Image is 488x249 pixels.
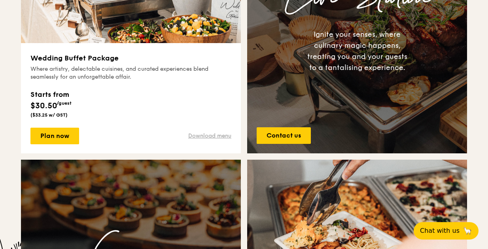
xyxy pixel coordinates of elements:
a: Download menu [188,132,231,140]
a: Contact us [257,127,311,144]
span: /guest [57,100,72,106]
div: Where artistry, delectable cuisines, and curated experiences blend seamlessly for an unforgettabl... [30,65,231,81]
button: Chat with us🦙 [414,222,479,240]
div: Starts from [30,89,72,100]
a: Plan now [30,128,79,144]
div: Ignite your senses, where culinary magic happens, treating you and your guests to a tantalising e... [304,29,410,73]
h3: Wedding Buffet Package [30,53,231,64]
div: $30.50 [30,89,72,112]
span: Chat with us [420,226,460,236]
span: 🦙 [463,226,472,236]
div: ($33.25 w/ GST) [30,112,72,118]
